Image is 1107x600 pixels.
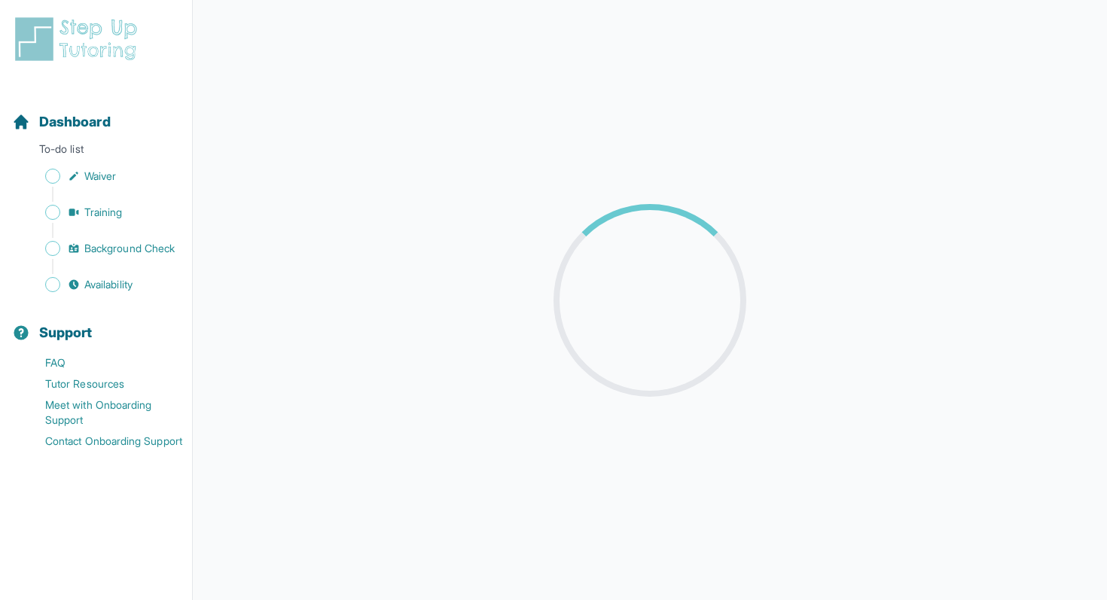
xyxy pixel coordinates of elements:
a: Background Check [12,238,192,259]
span: Waiver [84,169,116,184]
a: Tutor Resources [12,373,192,394]
span: Availability [84,277,133,292]
span: Support [39,322,93,343]
span: Background Check [84,241,175,256]
a: Availability [12,274,192,295]
a: Contact Onboarding Support [12,431,192,452]
a: Waiver [12,166,192,187]
a: FAQ [12,352,192,373]
span: Training [84,205,123,220]
p: To-do list [6,142,186,163]
span: Dashboard [39,111,111,132]
img: logo [12,15,146,63]
a: Meet with Onboarding Support [12,394,192,431]
button: Support [6,298,186,349]
a: Training [12,202,192,223]
button: Dashboard [6,87,186,139]
a: Dashboard [12,111,111,132]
